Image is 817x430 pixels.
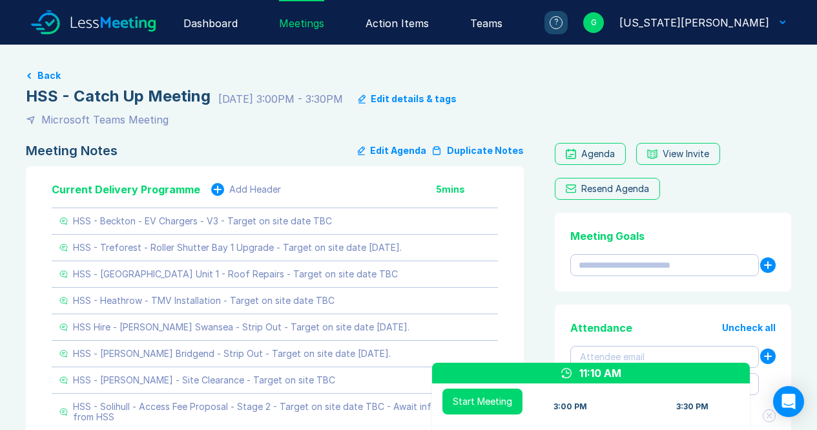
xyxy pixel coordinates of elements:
[581,149,615,159] div: Agenda
[550,16,563,29] div: ?
[553,402,587,412] div: 3:00 PM
[229,184,281,195] div: Add Header
[26,70,791,81] a: Back
[73,349,391,359] div: HSS - [PERSON_NAME] Bridgend - Strip Out - Target on site date [DATE].
[431,143,524,158] button: Duplicate Notes
[619,15,769,30] div: Georgia Kellie
[570,228,776,244] div: Meeting Goals
[676,402,708,412] div: 3:30 PM
[73,242,402,253] div: HSS - Treforest - Roller Shutter Bay 1 Upgrade - Target on site date [DATE].
[636,143,720,165] button: View Invite
[211,183,281,196] button: Add Header
[37,70,61,81] button: Back
[442,389,522,414] button: Start Meeting
[529,11,568,34] a: ?
[583,12,604,33] div: G
[555,143,626,165] a: Agenda
[26,143,118,158] div: Meeting Notes
[773,386,804,417] div: Open Intercom Messenger
[570,320,632,336] div: Attendance
[73,269,398,279] div: HSS - [GEOGRAPHIC_DATA] Unit 1 - Roof Repairs - Target on site date TBC
[358,94,457,104] button: Edit details & tags
[73,322,409,332] div: HSS Hire - [PERSON_NAME] Swansea - Strip Out - Target on site date [DATE].
[52,182,200,197] div: Current Delivery Programme
[371,94,457,104] div: Edit details & tags
[663,149,709,159] div: View Invite
[436,184,498,195] div: 5 mins
[579,365,621,381] div: 11:10 AM
[73,375,335,385] div: HSS - [PERSON_NAME] - Site Clearance - Target on site TBC
[73,296,335,306] div: HSS - Heathrow - TMV Installation - Target on site date TBC
[555,178,660,200] button: Resend Agenda
[358,143,426,158] button: Edit Agenda
[73,216,332,226] div: HSS - Beckton - EV Chargers - V3 - Target on site date TBC
[41,112,169,127] div: Microsoft Teams Meeting
[722,323,776,333] button: Uncheck all
[581,184,649,194] div: Resend Agenda
[73,402,490,422] div: HSS - Solihull - Access Fee Proposal - Stage 2 - Target on site date TBC - Await information from...
[218,91,343,107] div: [DATE] 3:00PM - 3:30PM
[26,86,211,107] div: HSS - Catch Up Meeting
